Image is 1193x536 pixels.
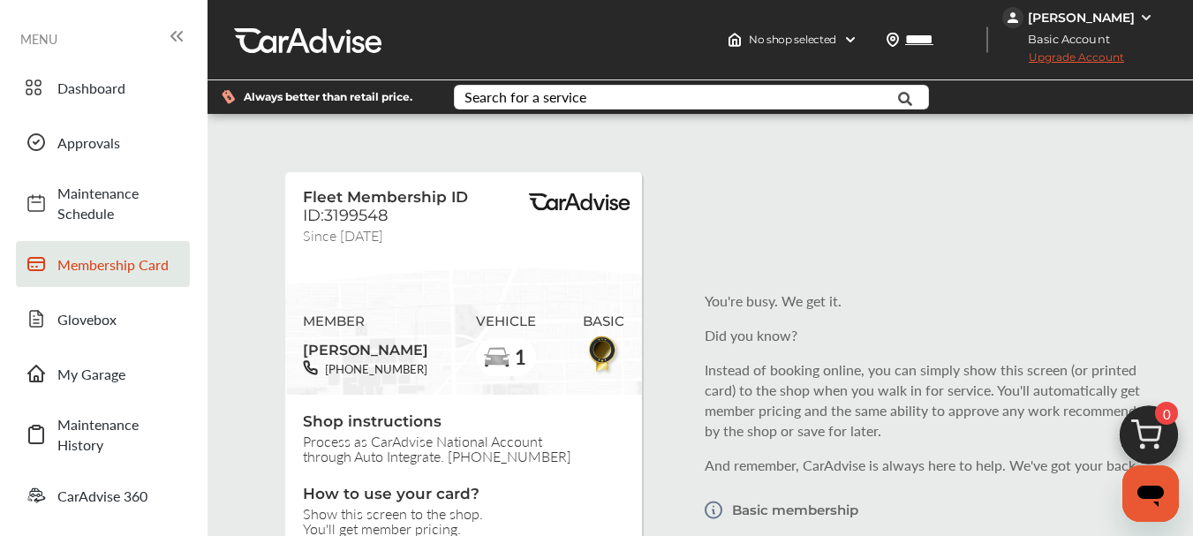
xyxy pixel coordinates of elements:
p: Basic membership [732,502,858,517]
span: CarAdvise 360 [57,486,181,506]
a: Dashboard [16,64,190,110]
a: CarAdvise 360 [16,472,190,518]
a: Glovebox [16,296,190,342]
img: Vector.a173687b.svg [705,489,722,531]
img: header-down-arrow.9dd2ce7d.svg [843,33,857,47]
span: [PERSON_NAME] [303,336,428,360]
span: Upgrade Account [1002,50,1124,72]
span: Dashboard [57,78,181,98]
span: You'll get member pricing. [303,521,624,536]
span: Shop instructions [303,412,624,434]
span: Approvals [57,132,181,153]
span: Maintenance Schedule [57,183,181,223]
span: BASIC [583,313,624,329]
span: [PHONE_NUMBER] [318,360,427,377]
img: phone-black.37208b07.svg [303,360,318,375]
span: Show this screen to the shop. [303,506,624,521]
span: Process as CarAdvise National Account through Auto Integrate. [PHONE_NUMBER] [303,434,624,464]
img: WGsFRI8htEPBVLJbROoPRyZpYNWhNONpIPPETTm6eUC0GeLEiAAAAAElFTkSuQmCC [1139,11,1153,25]
span: MEMBER [303,313,428,329]
img: location_vector.a44bc228.svg [886,33,900,47]
a: Maintenance History [16,405,190,464]
p: And remember, CarAdvise is always here to help. We've got your back. [705,455,1169,475]
a: Maintenance Schedule [16,174,190,232]
img: cart_icon.3d0951e8.svg [1106,397,1191,482]
p: Did you know? [705,325,1169,345]
span: Basic Account [1004,30,1123,49]
iframe: Button to launch messaging window [1122,465,1179,522]
a: Approvals [16,119,190,165]
p: Instead of booking online, you can simply show this screen (or printed card) to the shop when you... [705,359,1169,441]
img: dollor_label_vector.a70140d1.svg [222,89,235,104]
span: Membership Card [57,254,181,275]
span: MENU [20,32,57,46]
p: You're busy. We get it. [705,291,1169,311]
img: header-home-logo.8d720a4f.svg [728,33,742,47]
img: header-divider.bc55588e.svg [986,26,988,53]
span: Since [DATE] [303,225,383,240]
a: Membership Card [16,241,190,287]
div: [PERSON_NAME] [1028,10,1135,26]
span: 0 [1155,402,1178,425]
span: Maintenance History [57,414,181,455]
div: Search for a service [464,90,586,104]
img: car-basic.192fe7b4.svg [483,344,511,373]
span: Always better than retail price. [244,92,412,102]
img: BasicPremiumLogo.8d547ee0.svg [526,193,632,211]
span: 1 [514,346,526,368]
span: Glovebox [57,309,181,329]
span: My Garage [57,364,181,384]
img: BasicBadge.31956f0b.svg [584,333,623,374]
span: How to use your card? [303,485,624,506]
span: Fleet Membership ID [303,188,468,206]
span: No shop selected [749,33,836,47]
span: VEHICLE [476,313,536,329]
a: My Garage [16,351,190,396]
span: ID:3199548 [303,206,388,225]
img: jVpblrzwTbfkPYzPPzSLxeg0AAAAASUVORK5CYII= [1002,7,1023,28]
